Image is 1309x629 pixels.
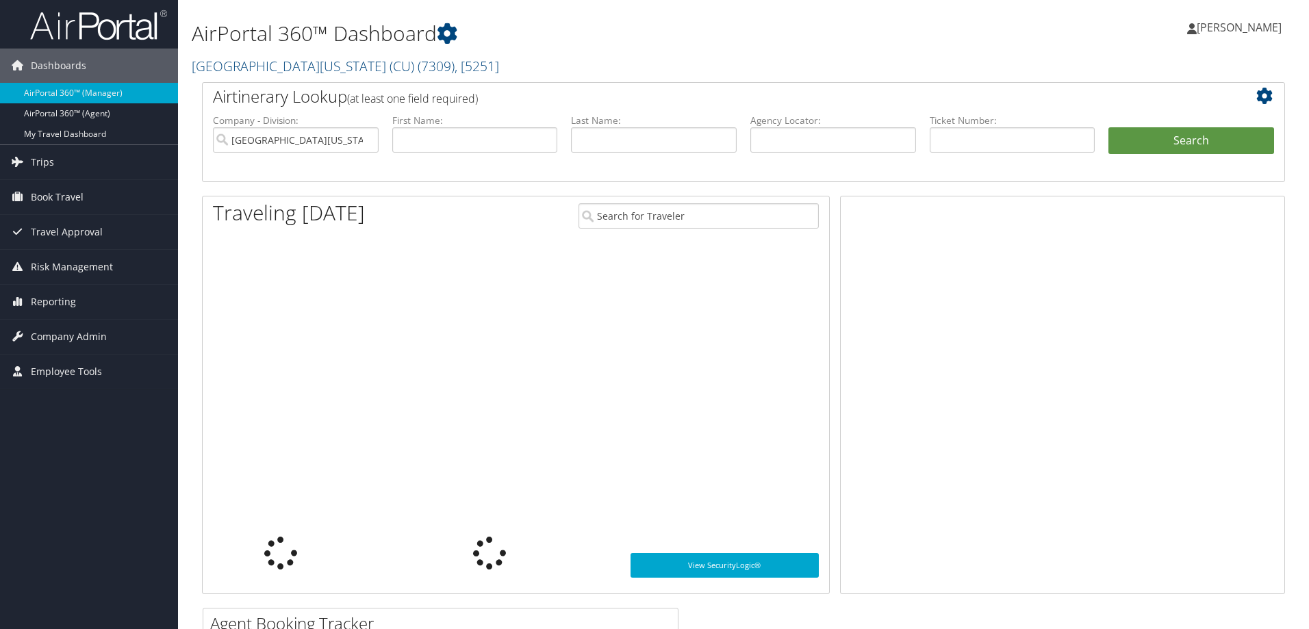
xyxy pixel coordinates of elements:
[31,250,113,284] span: Risk Management
[31,355,102,389] span: Employee Tools
[31,285,76,319] span: Reporting
[631,553,819,578] a: View SecurityLogic®
[750,114,916,127] label: Agency Locator:
[1108,127,1274,155] button: Search
[31,49,86,83] span: Dashboards
[418,57,455,75] span: ( 7309 )
[31,145,54,179] span: Trips
[31,215,103,249] span: Travel Approval
[213,198,365,227] h1: Traveling [DATE]
[1197,20,1282,35] span: [PERSON_NAME]
[213,85,1184,108] h2: Airtinerary Lookup
[347,91,478,106] span: (at least one field required)
[579,203,819,229] input: Search for Traveler
[192,19,928,48] h1: AirPortal 360™ Dashboard
[31,180,84,214] span: Book Travel
[31,320,107,354] span: Company Admin
[455,57,499,75] span: , [ 5251 ]
[192,57,499,75] a: [GEOGRAPHIC_DATA][US_STATE] (CU)
[930,114,1095,127] label: Ticket Number:
[392,114,558,127] label: First Name:
[1187,7,1295,48] a: [PERSON_NAME]
[571,114,737,127] label: Last Name:
[30,9,167,41] img: airportal-logo.png
[213,114,379,127] label: Company - Division:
